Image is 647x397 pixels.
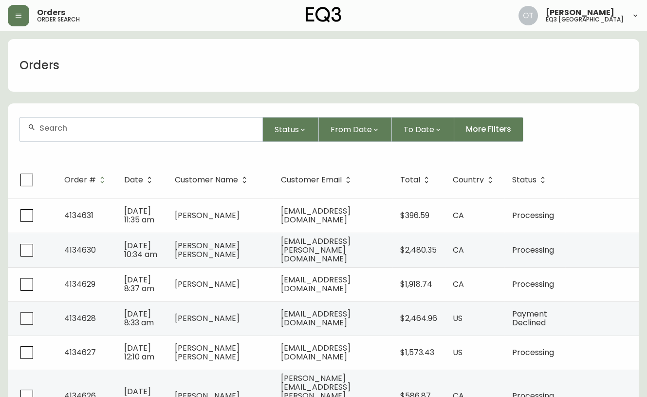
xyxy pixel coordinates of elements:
[400,210,429,221] span: $396.59
[64,210,93,221] span: 4134631
[281,236,351,264] span: [EMAIL_ADDRESS][PERSON_NAME][DOMAIN_NAME]
[64,347,96,358] span: 4134627
[453,210,464,221] span: CA
[454,117,523,142] button: More Filters
[512,176,549,184] span: Status
[453,176,497,184] span: Country
[512,244,554,256] span: Processing
[64,244,96,256] span: 4134630
[124,205,154,225] span: [DATE] 11:35 am
[453,177,484,183] span: Country
[281,177,342,183] span: Customer Email
[124,240,157,260] span: [DATE] 10:34 am
[37,17,80,22] h5: order search
[281,274,351,294] span: [EMAIL_ADDRESS][DOMAIN_NAME]
[64,313,96,324] span: 4134628
[124,308,154,328] span: [DATE] 8:33 am
[37,9,65,17] span: Orders
[64,278,95,290] span: 4134629
[175,313,240,324] span: [PERSON_NAME]
[392,117,454,142] button: To Date
[124,342,154,362] span: [DATE] 12:10 am
[175,342,240,362] span: [PERSON_NAME] [PERSON_NAME]
[512,210,554,221] span: Processing
[453,313,462,324] span: US
[124,176,156,184] span: Date
[175,210,240,221] span: [PERSON_NAME]
[306,7,342,22] img: logo
[546,9,614,17] span: [PERSON_NAME]
[512,278,554,290] span: Processing
[124,177,143,183] span: Date
[512,347,554,358] span: Processing
[453,347,462,358] span: US
[400,177,420,183] span: Total
[400,176,433,184] span: Total
[512,177,536,183] span: Status
[546,17,624,22] h5: eq3 [GEOGRAPHIC_DATA]
[281,205,351,225] span: [EMAIL_ADDRESS][DOMAIN_NAME]
[400,244,437,256] span: $2,480.35
[124,274,154,294] span: [DATE] 8:37 am
[275,123,299,136] span: Status
[64,177,96,183] span: Order #
[400,278,432,290] span: $1,918.74
[175,176,251,184] span: Customer Name
[175,278,240,290] span: [PERSON_NAME]
[453,244,464,256] span: CA
[64,176,109,184] span: Order #
[512,308,547,328] span: Payment Declined
[19,57,59,74] h1: Orders
[400,313,437,324] span: $2,464.96
[263,117,319,142] button: Status
[404,123,434,136] span: To Date
[518,6,538,25] img: 5d4d18d254ded55077432b49c4cb2919
[281,176,354,184] span: Customer Email
[453,278,464,290] span: CA
[39,123,255,133] input: Search
[466,124,511,135] span: More Filters
[175,177,238,183] span: Customer Name
[281,342,351,362] span: [EMAIL_ADDRESS][DOMAIN_NAME]
[319,117,392,142] button: From Date
[331,123,372,136] span: From Date
[175,240,240,260] span: [PERSON_NAME] [PERSON_NAME]
[281,308,351,328] span: [EMAIL_ADDRESS][DOMAIN_NAME]
[400,347,434,358] span: $1,573.43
